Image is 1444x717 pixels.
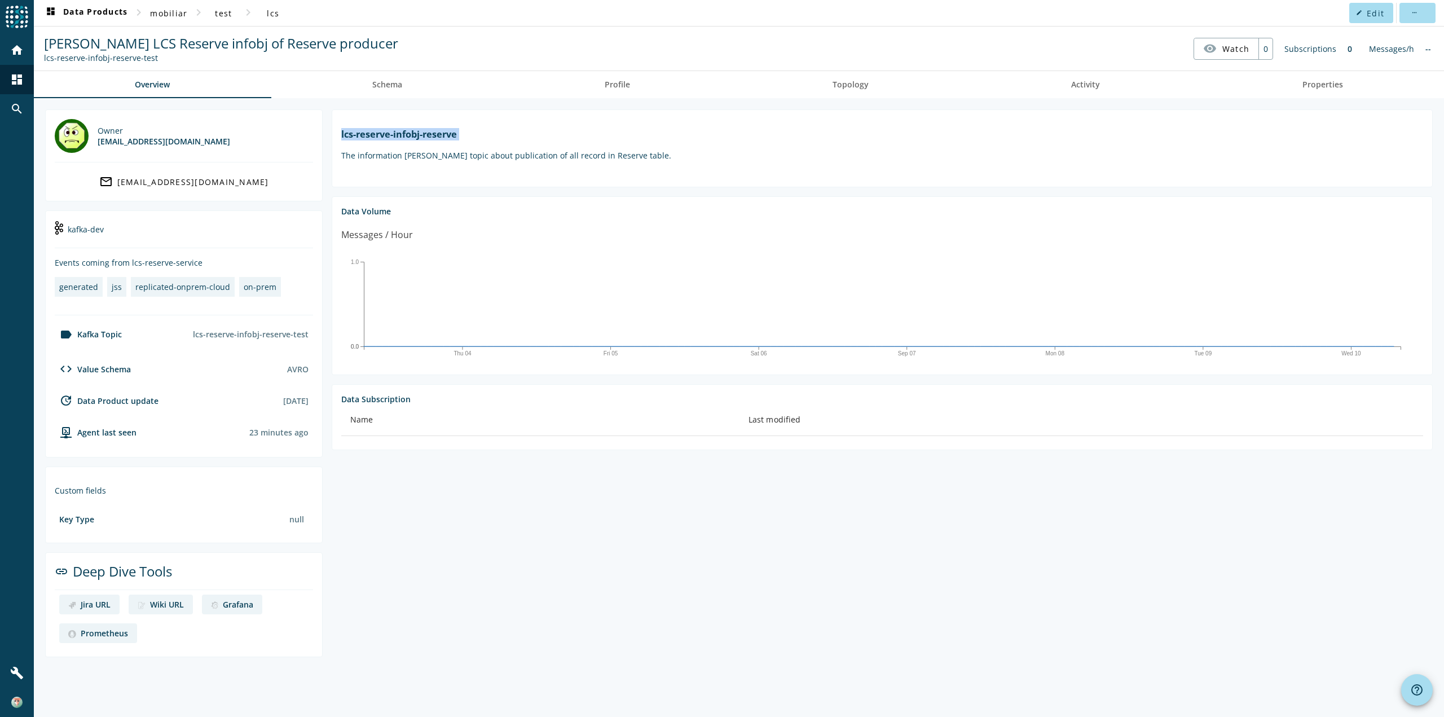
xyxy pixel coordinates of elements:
[341,150,1423,161] p: The information [PERSON_NAME] topic about publication of all record in Reserve table.
[55,485,313,496] div: Custom fields
[1071,81,1100,89] span: Activity
[605,81,630,89] span: Profile
[138,601,146,609] img: deep dive image
[1258,38,1273,59] div: 0
[44,52,398,63] div: Kafka Topic: lcs-reserve-infobj-reserve-test
[11,697,23,708] img: 616e99d04beb2910721d4257dedc7588
[1046,350,1065,357] text: Mon 08
[55,328,122,341] div: Kafka Topic
[68,630,76,638] img: deep dive image
[55,565,68,578] mat-icon: link
[39,3,132,23] button: Data Products
[341,394,1423,404] div: Data Subscription
[188,324,313,344] div: lcs-reserve-infobj-reserve-test
[10,73,24,86] mat-icon: dashboard
[44,6,127,20] span: Data Products
[55,562,313,590] div: Deep Dive Tools
[44,6,58,20] mat-icon: dashboard
[55,257,313,268] div: Events coming from lcs-reserve-service
[1349,3,1393,23] button: Edit
[1342,38,1358,60] div: 0
[1363,38,1420,60] div: Messages/h
[135,281,230,292] div: replicated-onprem-cloud
[81,628,128,639] div: Prometheus
[55,221,63,235] img: kafka-dev
[59,362,73,376] mat-icon: code
[55,425,137,439] div: agent-env-test
[55,171,313,192] a: [EMAIL_ADDRESS][DOMAIN_NAME]
[249,427,309,438] div: Agents typically reports every 15min to 1h
[372,81,402,89] span: Schema
[454,350,472,357] text: Thu 04
[341,228,413,242] div: Messages / Hour
[211,601,218,609] img: deep dive image
[287,364,309,375] div: AVRO
[739,404,1423,436] th: Last modified
[59,328,73,341] mat-icon: label
[99,175,113,188] mat-icon: mail_outline
[833,81,869,89] span: Topology
[1194,38,1258,59] button: Watch
[132,6,146,19] mat-icon: chevron_right
[1420,38,1437,60] div: No information
[1203,42,1217,55] mat-icon: visibility
[1341,350,1361,357] text: Wed 10
[205,3,241,23] button: test
[255,3,291,23] button: lcs
[44,34,398,52] span: [PERSON_NAME] LCS Reserve infobj of Reserve producer
[59,281,98,292] div: generated
[351,258,359,265] text: 1.0
[341,128,1423,140] h1: lcs-reserve-infobj-reserve
[150,8,187,19] span: mobiliar
[10,666,24,680] mat-icon: build
[202,595,262,614] a: deep dive imageGrafana
[751,350,767,357] text: Sat 06
[192,6,205,19] mat-icon: chevron_right
[135,81,170,89] span: Overview
[55,362,131,376] div: Value Schema
[117,177,269,187] div: [EMAIL_ADDRESS][DOMAIN_NAME]
[223,599,253,610] div: Grafana
[59,514,94,525] div: Key Type
[112,281,122,292] div: jss
[285,509,309,529] div: null
[1367,8,1384,19] span: Edit
[1356,10,1362,16] mat-icon: edit
[1222,39,1249,59] span: Watch
[283,395,309,406] div: [DATE]
[81,599,111,610] div: Jira URL
[59,623,137,643] a: deep dive imagePrometheus
[98,136,230,147] div: [EMAIL_ADDRESS][DOMAIN_NAME]
[241,6,255,19] mat-icon: chevron_right
[1302,81,1343,89] span: Properties
[1194,350,1212,357] text: Tue 09
[55,394,159,407] div: Data Product update
[1410,683,1424,697] mat-icon: help_outline
[1279,38,1342,60] div: Subscriptions
[267,8,279,19] span: lcs
[55,220,313,248] div: kafka-dev
[68,601,76,609] img: deep dive image
[351,343,359,349] text: 0.0
[604,350,618,357] text: Fri 05
[6,6,28,28] img: spoud-logo.svg
[129,595,193,614] a: deep dive imageWiki URL
[98,125,230,136] div: Owner
[341,404,739,436] th: Name
[10,43,24,57] mat-icon: home
[10,102,24,116] mat-icon: search
[59,394,73,407] mat-icon: update
[341,206,1423,217] div: Data Volume
[146,3,192,23] button: mobiliar
[898,350,916,357] text: Sep 07
[55,119,89,153] img: DL_302127@mobi.ch
[215,8,232,19] span: test
[59,595,120,614] a: deep dive imageJira URL
[1411,10,1417,16] mat-icon: more_horiz
[150,599,184,610] div: Wiki URL
[244,281,276,292] div: on-prem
